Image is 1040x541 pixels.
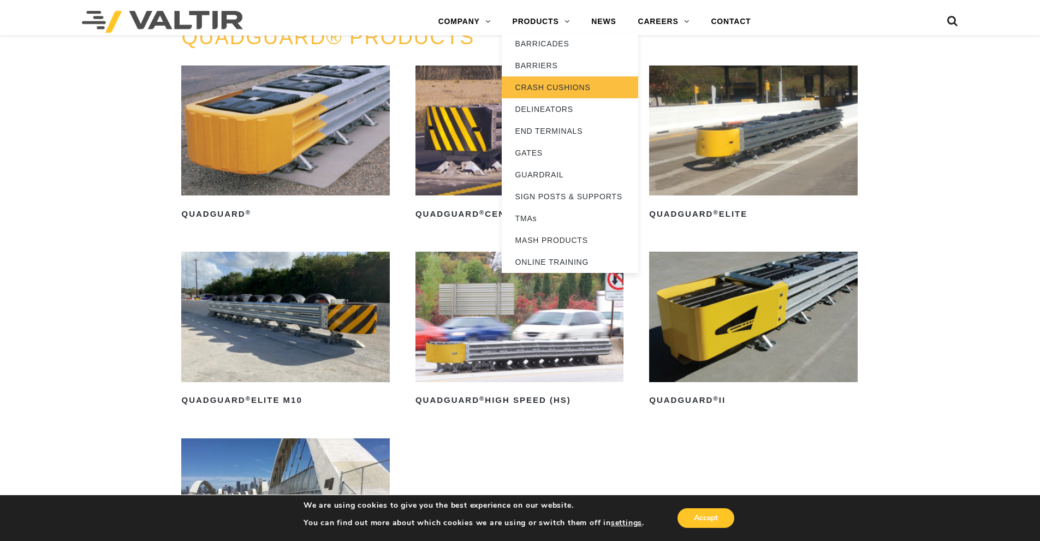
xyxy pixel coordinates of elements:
[502,76,638,98] a: CRASH CUSHIONS
[502,120,638,142] a: END TERMINALS
[502,98,638,120] a: DELINEATORS
[479,395,485,402] sup: ®
[580,11,627,33] a: NEWS
[627,11,700,33] a: CAREERS
[700,11,762,33] a: CONTACT
[304,501,644,510] p: We are using cookies to give you the best experience on our website.
[82,11,243,33] img: Valtir
[415,205,623,223] h2: QuadGuard CEN
[181,392,389,409] h2: QuadGuard Elite M10
[479,209,485,216] sup: ®
[181,26,474,49] a: QUADGUARD® PRODUCTS
[649,205,857,223] h2: QuadGuard Elite
[181,252,389,409] a: QuadGuard®Elite M10
[246,209,251,216] sup: ®
[713,395,718,402] sup: ®
[713,209,718,216] sup: ®
[502,142,638,164] a: GATES
[502,229,638,251] a: MASH PRODUCTS
[427,11,502,33] a: COMPANY
[304,518,644,528] p: You can find out more about which cookies we are using or switch them off in .
[502,186,638,207] a: SIGN POSTS & SUPPORTS
[611,518,642,528] button: settings
[678,508,734,528] button: Accept
[415,66,623,223] a: QuadGuard®CEN
[649,392,857,409] h2: QuadGuard II
[502,55,638,76] a: BARRIERS
[649,252,857,409] a: QuadGuard®II
[181,66,389,223] a: QuadGuard®
[246,395,251,402] sup: ®
[502,164,638,186] a: GUARDRAIL
[502,207,638,229] a: TMAs
[415,392,623,409] h2: QuadGuard High Speed (HS)
[181,205,389,223] h2: QuadGuard
[649,66,857,223] a: QuadGuard®Elite
[502,11,581,33] a: PRODUCTS
[502,33,638,55] a: BARRICADES
[502,251,638,273] a: ONLINE TRAINING
[415,252,623,409] a: QuadGuard®High Speed (HS)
